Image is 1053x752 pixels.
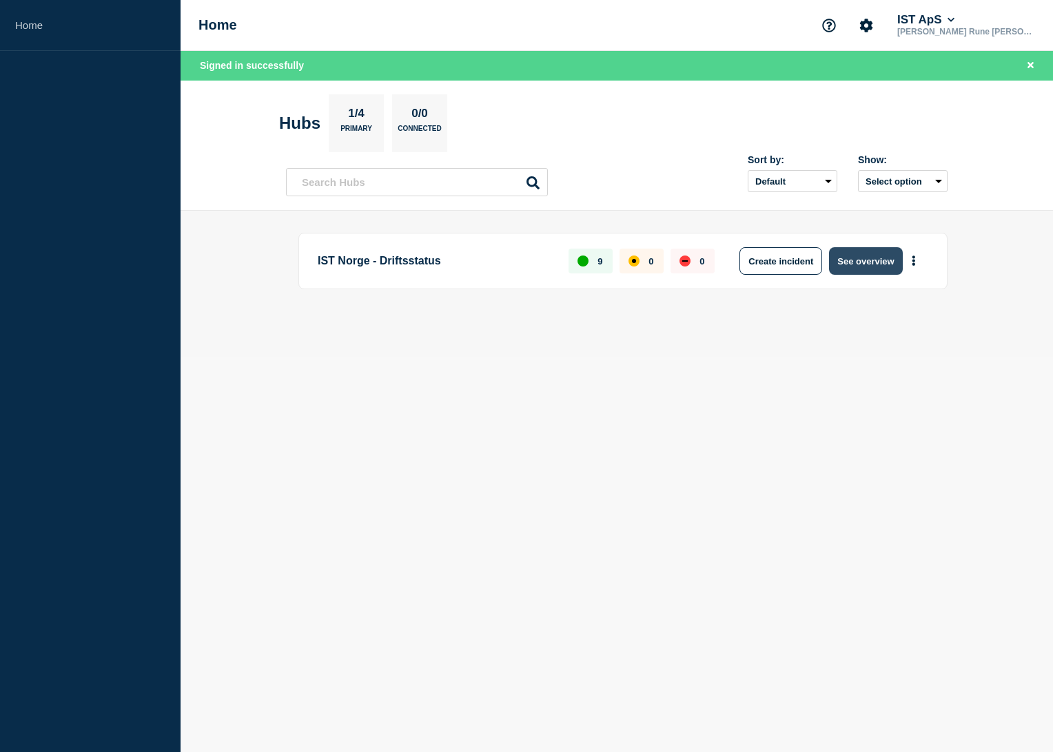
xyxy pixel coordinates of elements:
[748,170,837,192] select: Sort by
[905,249,923,274] button: More actions
[398,125,441,139] p: Connected
[279,114,320,133] h2: Hubs
[858,170,948,192] button: Select option
[577,255,589,267] div: up
[1022,58,1039,74] button: Close banner
[318,247,553,275] p: IST Norge - Driftsstatus
[894,27,1038,36] p: [PERSON_NAME] Rune [PERSON_NAME]
[815,11,844,40] button: Support
[852,11,881,40] button: Account settings
[198,17,237,33] h1: Home
[829,247,902,275] button: See overview
[286,168,548,196] input: Search Hubs
[748,154,837,165] div: Sort by:
[648,256,653,267] p: 0
[628,255,640,267] div: affected
[894,13,957,27] button: IST ApS
[699,256,704,267] p: 0
[739,247,822,275] button: Create incident
[679,255,691,267] div: down
[597,256,602,267] p: 9
[340,125,372,139] p: Primary
[858,154,948,165] div: Show:
[343,107,370,125] p: 1/4
[407,107,433,125] p: 0/0
[200,60,304,71] span: Signed in successfully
